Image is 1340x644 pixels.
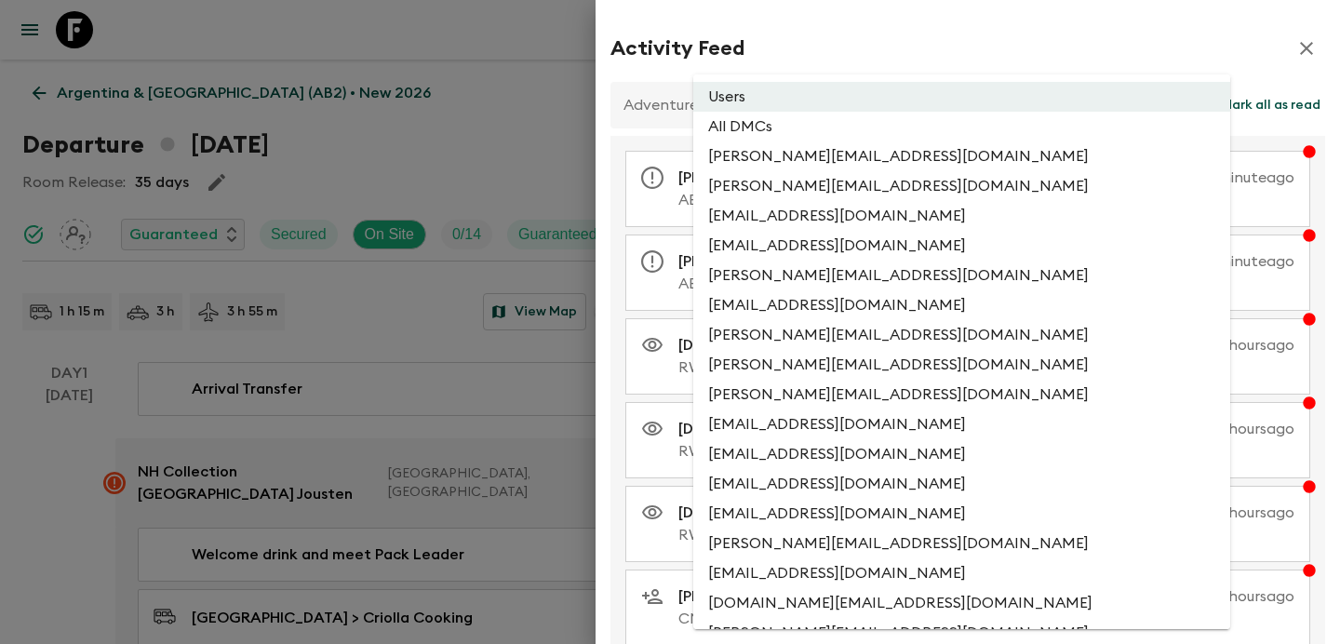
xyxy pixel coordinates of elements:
li: [DOMAIN_NAME][EMAIL_ADDRESS][DOMAIN_NAME] [693,588,1230,618]
li: [PERSON_NAME][EMAIL_ADDRESS][DOMAIN_NAME] [693,529,1230,558]
li: [PERSON_NAME][EMAIL_ADDRESS][DOMAIN_NAME] [693,261,1230,290]
li: [EMAIL_ADDRESS][DOMAIN_NAME] [693,499,1230,529]
li: [EMAIL_ADDRESS][DOMAIN_NAME] [693,469,1230,499]
li: [EMAIL_ADDRESS][DOMAIN_NAME] [693,290,1230,320]
li: [EMAIL_ADDRESS][DOMAIN_NAME] [693,409,1230,439]
li: [EMAIL_ADDRESS][DOMAIN_NAME] [693,558,1230,588]
li: All DMCs [693,112,1230,141]
li: [EMAIL_ADDRESS][DOMAIN_NAME] [693,231,1230,261]
li: Users [693,82,1230,112]
li: [PERSON_NAME][EMAIL_ADDRESS][DOMAIN_NAME] [693,350,1230,380]
li: [PERSON_NAME][EMAIL_ADDRESS][DOMAIN_NAME] [693,320,1230,350]
li: [PERSON_NAME][EMAIL_ADDRESS][DOMAIN_NAME] [693,171,1230,201]
li: [EMAIL_ADDRESS][DOMAIN_NAME] [693,201,1230,231]
li: [EMAIL_ADDRESS][DOMAIN_NAME] [693,439,1230,469]
li: [PERSON_NAME][EMAIL_ADDRESS][DOMAIN_NAME] [693,380,1230,409]
li: [PERSON_NAME][EMAIL_ADDRESS][DOMAIN_NAME] [693,141,1230,171]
